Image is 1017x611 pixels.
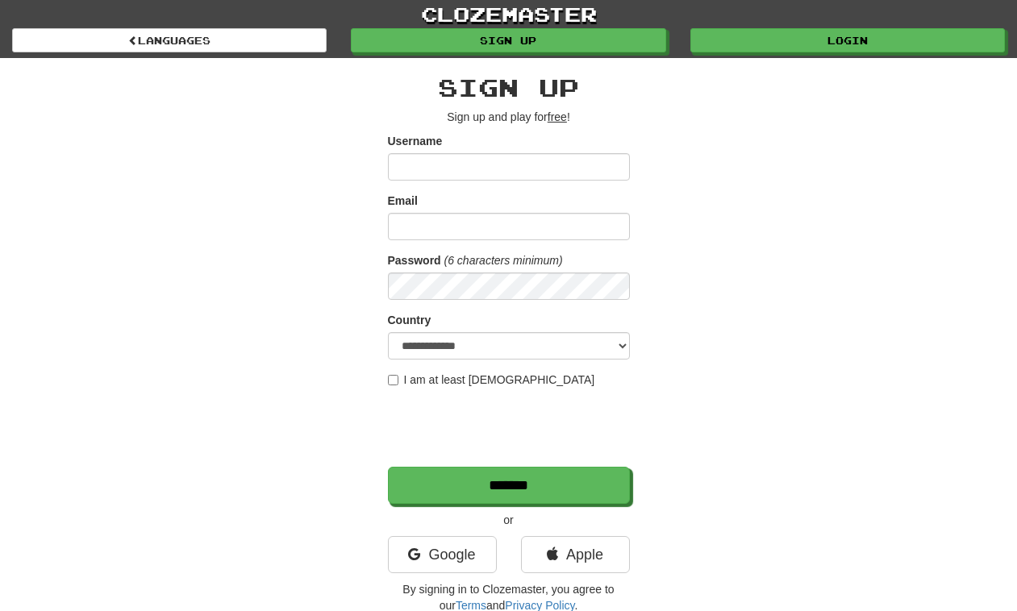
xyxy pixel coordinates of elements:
[12,28,327,52] a: Languages
[388,133,443,149] label: Username
[388,312,431,328] label: Country
[388,109,630,125] p: Sign up and play for !
[388,512,630,528] p: or
[388,396,633,459] iframe: reCAPTCHA
[388,536,497,573] a: Google
[548,110,567,123] u: free
[388,193,418,209] label: Email
[388,252,441,268] label: Password
[690,28,1005,52] a: Login
[388,375,398,385] input: I am at least [DEMOGRAPHIC_DATA]
[351,28,665,52] a: Sign up
[444,254,563,267] em: (6 characters minimum)
[388,372,595,388] label: I am at least [DEMOGRAPHIC_DATA]
[388,74,630,101] h2: Sign up
[521,536,630,573] a: Apple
